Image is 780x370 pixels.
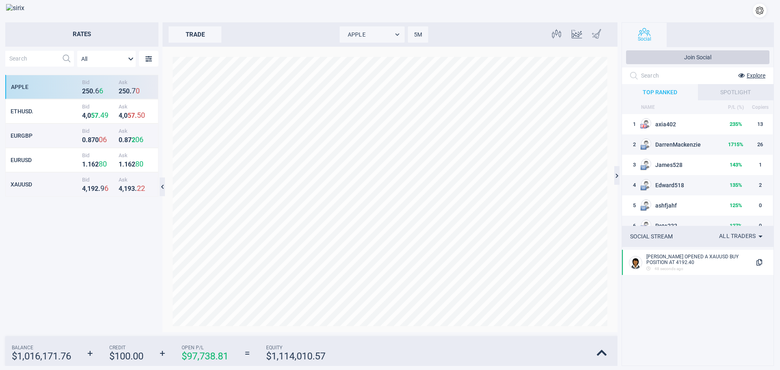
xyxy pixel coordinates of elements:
[95,185,98,193] strong: 2
[266,351,325,362] strong: $ 1,114,010.57
[135,185,137,193] strong: .
[141,111,145,119] strong: 0
[131,112,135,119] strong: 7
[182,345,228,351] span: Open P/L
[646,254,751,265] div: [PERSON_NAME] OPENED A XAUUSD BUY POSITION AT 4192.40
[640,124,647,128] img: US flag
[640,175,724,195] td: Edward518
[641,69,711,82] input: Search
[748,195,773,216] td: 0
[622,84,698,100] div: TOP RANKED
[109,351,143,362] strong: $ 100.00
[104,111,108,119] strong: 9
[82,87,86,95] strong: 2
[99,160,103,168] strong: 8
[622,175,773,195] tr: 4EU flagEdward518135%2
[91,112,95,119] strong: 5
[640,114,724,134] td: axia402
[640,155,724,175] td: James528
[128,136,132,144] strong: 7
[82,185,86,193] strong: 4
[135,112,137,119] strong: .
[11,181,80,188] div: XAUUSD
[730,223,742,229] strong: 127 %
[132,160,135,168] strong: 2
[622,195,640,216] td: 5
[11,108,80,115] div: ETHUSD.
[124,136,128,144] strong: 8
[82,79,115,85] span: Bid
[137,111,141,119] strong: 5
[119,112,122,119] strong: 4
[137,184,141,193] strong: 2
[136,87,140,95] strong: 0
[622,134,773,155] tr: 2EU flagDarrenMackenzie1715%26
[169,26,221,43] div: trade
[100,184,104,193] strong: 9
[630,233,673,240] div: SOCIAL STREAM
[748,175,773,195] td: 2
[132,87,136,95] strong: 7
[135,160,139,168] strong: 8
[91,185,95,193] strong: 9
[130,87,132,95] strong: .
[730,202,742,208] strong: 125 %
[99,135,103,144] strong: 0
[91,160,95,168] strong: 6
[698,84,774,100] div: SPOTLIGHT
[98,112,100,119] strong: .
[160,348,165,359] strong: +
[88,160,91,168] strong: 1
[119,128,151,134] span: Ask
[86,160,88,168] strong: .
[638,36,651,42] span: Social
[748,114,773,134] td: 13
[122,160,124,168] strong: .
[408,26,428,43] div: 5M
[11,132,80,139] div: EURGBP
[622,114,773,134] tr: 1US flagaxia402235%13
[730,162,742,168] strong: 143 %
[730,121,742,127] strong: 235 %
[640,195,724,216] td: ashfjahf
[622,195,773,216] tr: 5EU flagashfjahf125%0
[86,87,89,95] strong: 5
[340,26,405,43] div: APPLE
[748,134,773,155] td: 26
[87,348,93,359] strong: +
[100,111,104,119] strong: 4
[141,184,145,193] strong: 2
[640,100,724,114] th: NAME
[622,216,640,236] td: 6
[640,225,647,230] img: US flag
[87,185,91,193] strong: 1
[640,134,724,155] td: DarrenMackenzie
[182,351,228,362] strong: $ 97,738.81
[119,79,151,85] span: Ask
[640,185,647,191] img: EU flag
[719,230,765,243] div: All traders
[724,100,748,114] th: P/L (%)
[82,112,86,119] strong: 4
[132,136,135,144] strong: 2
[122,112,124,119] strong: ,
[622,175,640,195] td: 4
[122,87,126,95] strong: 5
[82,128,115,134] span: Bid
[119,160,122,168] strong: 1
[626,50,769,64] button: Join Social
[11,157,80,163] div: EURUSD
[95,160,99,168] strong: 2
[139,160,143,168] strong: 0
[98,185,100,193] strong: .
[640,216,724,236] td: Pete232
[12,345,71,351] span: Balance
[124,185,128,193] strong: 1
[82,104,115,110] span: Bid
[266,345,325,351] span: Equity
[103,135,107,144] strong: 6
[128,160,132,168] strong: 6
[87,112,91,119] strong: 0
[622,155,773,175] tr: 3EU flagJames528143%1
[82,136,86,144] strong: 0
